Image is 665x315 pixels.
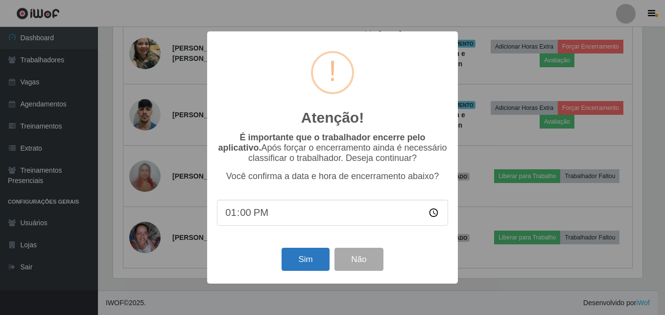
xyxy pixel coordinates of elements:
button: Sim [282,248,329,271]
h2: Atenção! [301,109,364,127]
b: É importante que o trabalhador encerre pelo aplicativo. [218,132,425,153]
button: Não [334,248,383,271]
p: Você confirma a data e hora de encerramento abaixo? [217,171,448,182]
p: Após forçar o encerramento ainda é necessário classificar o trabalhador. Deseja continuar? [217,132,448,163]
